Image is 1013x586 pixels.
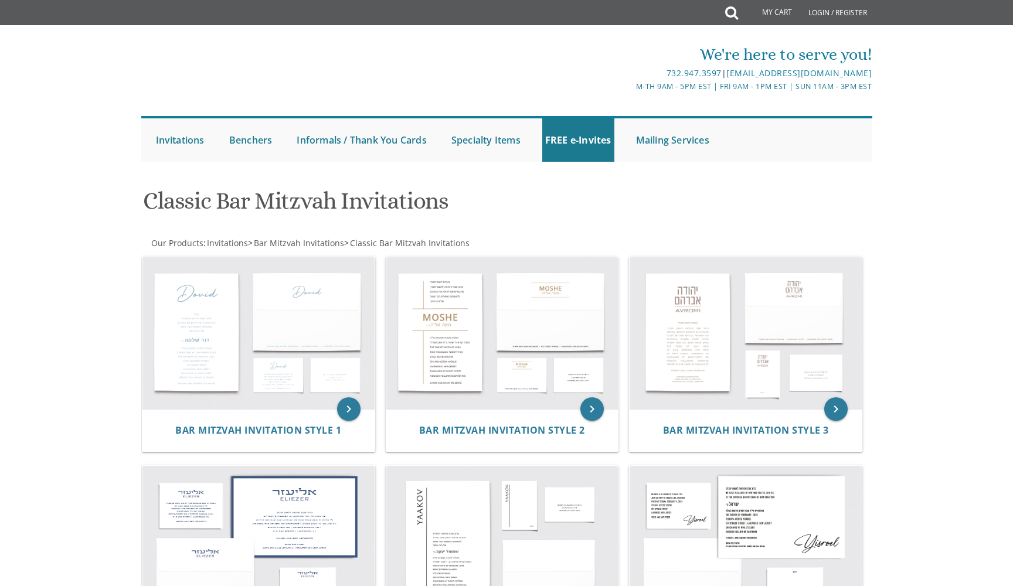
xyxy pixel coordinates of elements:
img: Bar Mitzvah Invitation Style 3 [630,257,862,410]
a: Specialty Items [448,118,524,162]
img: Bar Mitzvah Invitation Style 2 [386,257,618,410]
a: Bar Mitzvah Invitations [253,237,344,248]
h1: Classic Bar Mitzvah Invitations [143,188,621,223]
span: > [344,237,470,248]
span: > [248,237,344,248]
a: 732.947.3597 [667,67,722,79]
a: Mailing Services [633,118,712,162]
a: My Cart [737,1,800,25]
a: keyboard_arrow_right [580,397,604,421]
a: Informals / Thank You Cards [294,118,429,162]
div: We're here to serve you! [385,43,872,66]
span: Classic Bar Mitzvah Invitations [350,237,470,248]
a: Invitations [206,237,248,248]
a: Bar Mitzvah Invitation Style 1 [175,425,341,436]
a: Classic Bar Mitzvah Invitations [349,237,470,248]
span: Bar Mitzvah Invitation Style 3 [663,424,829,437]
a: [EMAIL_ADDRESS][DOMAIN_NAME] [726,67,872,79]
div: M-Th 9am - 5pm EST | Fri 9am - 1pm EST | Sun 11am - 3pm EST [385,80,872,93]
a: keyboard_arrow_right [337,397,361,421]
a: Our Products [150,237,203,248]
span: Bar Mitzvah Invitation Style 1 [175,424,341,437]
div: | [385,66,872,80]
span: Bar Mitzvah Invitations [254,237,344,248]
a: keyboard_arrow_right [824,397,848,421]
img: Bar Mitzvah Invitation Style 1 [142,257,375,410]
a: FREE e-Invites [542,118,614,162]
div: : [141,237,507,249]
a: Invitations [153,118,208,162]
span: Bar Mitzvah Invitation Style 2 [419,424,585,437]
a: Bar Mitzvah Invitation Style 3 [663,425,829,436]
a: Bar Mitzvah Invitation Style 2 [419,425,585,436]
span: Invitations [207,237,248,248]
a: Benchers [226,118,276,162]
